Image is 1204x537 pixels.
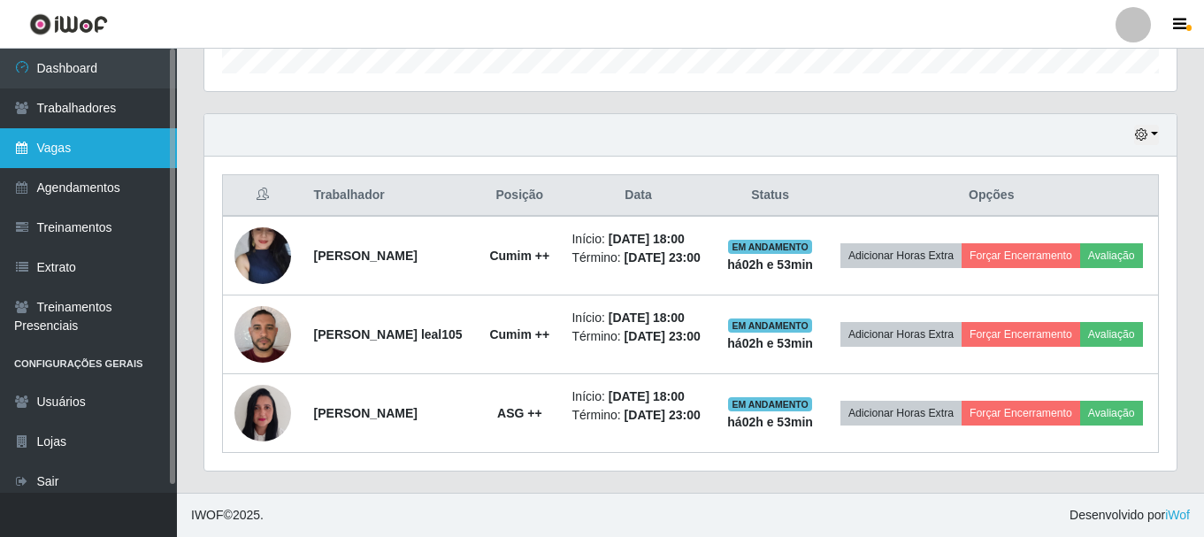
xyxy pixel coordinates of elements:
strong: há 02 h e 53 min [727,336,813,350]
button: Forçar Encerramento [962,322,1080,347]
strong: Cumim ++ [489,249,549,263]
strong: [PERSON_NAME] [314,406,418,420]
img: 1738600380232.jpeg [234,376,291,451]
span: EM ANDAMENTO [728,240,812,254]
button: Avaliação [1080,401,1143,426]
button: Forçar Encerramento [962,243,1080,268]
strong: Cumim ++ [489,327,549,341]
th: Trabalhador [303,175,479,217]
time: [DATE] 18:00 [609,389,685,403]
strong: há 02 h e 53 min [727,415,813,429]
button: Adicionar Horas Extra [840,243,962,268]
span: EM ANDAMENTO [728,397,812,411]
img: CoreUI Logo [29,13,108,35]
span: EM ANDAMENTO [728,318,812,333]
th: Posição [478,175,561,217]
th: Data [561,175,715,217]
span: IWOF [191,508,224,522]
button: Forçar Encerramento [962,401,1080,426]
time: [DATE] 23:00 [625,250,701,265]
time: [DATE] 23:00 [625,408,701,422]
span: © 2025 . [191,506,264,525]
button: Avaliação [1080,322,1143,347]
li: Início: [571,309,704,327]
strong: [PERSON_NAME] leal105 [314,327,463,341]
li: Início: [571,230,704,249]
th: Status [716,175,825,217]
button: Avaliação [1080,243,1143,268]
th: Opções [825,175,1159,217]
li: Início: [571,387,704,406]
span: Desenvolvido por [1070,506,1190,525]
a: iWof [1165,508,1190,522]
button: Adicionar Horas Extra [840,322,962,347]
strong: ASG ++ [497,406,542,420]
li: Término: [571,249,704,267]
button: Adicionar Horas Extra [840,401,962,426]
img: 1713319279293.jpeg [234,193,291,318]
li: Término: [571,327,704,346]
time: [DATE] 23:00 [625,329,701,343]
strong: [PERSON_NAME] [314,249,418,263]
img: 1722098532519.jpeg [234,296,291,372]
time: [DATE] 18:00 [609,232,685,246]
time: [DATE] 18:00 [609,311,685,325]
li: Término: [571,406,704,425]
strong: há 02 h e 53 min [727,257,813,272]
